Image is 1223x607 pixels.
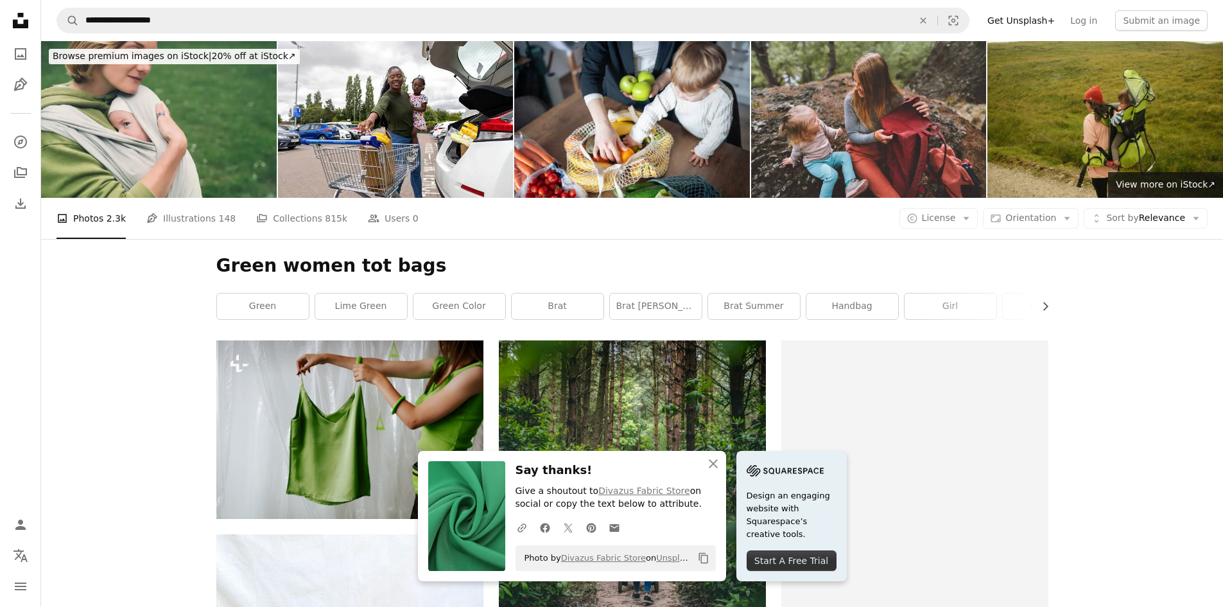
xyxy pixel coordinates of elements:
a: green [217,294,309,319]
button: Search Unsplash [57,8,79,33]
a: brat [512,294,603,319]
button: License [899,208,978,229]
button: Visual search [938,8,969,33]
span: 0 [413,211,419,225]
a: Browse premium images on iStock|20% off at iStock↗ [41,41,308,72]
a: brat summer [708,294,800,319]
a: clothing [1003,294,1095,319]
a: Design an engaging website with Squarespace’s creative tools.Start A Free Trial [736,451,847,581]
a: girl [905,294,996,319]
span: License [922,213,956,223]
a: Home — Unsplash [8,8,33,36]
button: Menu [8,574,33,599]
h1: Green women tot bags [216,254,1048,277]
a: View more on iStock↗ [1108,172,1223,198]
a: Collections 815k [256,198,347,239]
h3: Say thanks! [516,461,716,480]
img: Mother hiking with her baby in a carrier backpack in the mountains [987,41,1223,198]
a: Collections [8,160,33,186]
a: Share on Pinterest [580,515,603,540]
span: View more on iStock ↗ [1116,179,1215,189]
a: Divazus Fabric Store [561,553,646,563]
button: Clear [909,8,937,33]
a: green color [413,294,505,319]
p: Give a shoutout to on social or copy the text below to attribute. [516,485,716,511]
a: A woman in a green shirt is holding a green shirt [216,424,483,435]
button: Sort byRelevance [1084,208,1208,229]
div: Start A Free Trial [747,550,837,571]
img: file-1705255347840-230a6ab5bca9image [747,461,824,480]
div: 20% off at iStock ↗ [49,49,300,64]
img: Let's unpack the groceries together! [514,41,750,198]
span: Orientation [1005,213,1056,223]
a: Share over email [603,515,626,540]
a: Share on Facebook [533,515,557,540]
a: Illustrations 148 [146,198,236,239]
img: Babywearing. Mother and baby on nature outdoors. Baby in wrap carrier. Woman carrying little chil... [41,41,277,198]
a: Get Unsplash+ [980,10,1063,31]
a: Users 0 [368,198,419,239]
button: Copy to clipboard [693,547,715,569]
button: Orientation [983,208,1079,229]
a: Photos [8,41,33,67]
span: Relevance [1106,212,1185,225]
span: Design an engaging website with Squarespace’s creative tools. [747,489,837,541]
a: brat [PERSON_NAME] [610,294,702,319]
a: handbag [806,294,898,319]
a: Explore [8,129,33,155]
span: Photo by on [518,548,693,568]
span: Sort by [1106,213,1138,223]
button: scroll list to the right [1034,294,1048,319]
span: 148 [219,211,236,225]
a: Illustrations [8,72,33,98]
a: Download History [8,191,33,216]
button: Language [8,543,33,568]
a: Log in / Sign up [8,512,33,538]
img: A woman in a green shirt is holding a green shirt [216,340,483,519]
a: lime green [315,294,407,319]
img: Mother and daughter child family lifestyle outdoor in forest travel vacations having fun together [751,41,987,198]
span: 815k [325,211,347,225]
form: Find visuals sitewide [56,8,969,33]
a: Unsplash [656,553,694,563]
span: Browse premium images on iStock | [53,51,211,61]
a: Divazus Fabric Store [598,486,690,496]
a: Share on Twitter [557,515,580,540]
button: Submit an image [1115,10,1208,31]
img: Happy Family Shopping with Eco-Friendly Vehicle [278,41,514,198]
a: Log in [1063,10,1105,31]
